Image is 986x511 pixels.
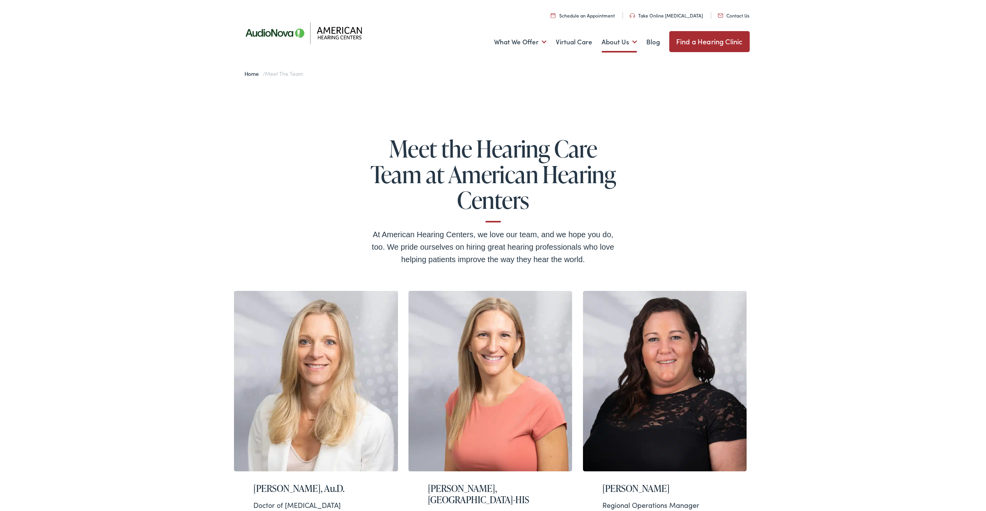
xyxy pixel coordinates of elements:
span: / [244,70,303,77]
span: Meet the Team [265,70,303,77]
h1: Meet the Hearing Care Team at American Hearing Centers [369,136,618,222]
h2: [PERSON_NAME], Au.D. [253,483,379,494]
a: What We Offer [494,28,546,56]
a: Home [244,70,263,77]
a: Contact Us [718,12,749,19]
a: About Us [602,28,637,56]
img: utility icon [718,14,723,17]
div: Doctor of [MEDICAL_DATA] [253,500,379,510]
a: Take Online [MEDICAL_DATA] [630,12,703,19]
img: Cristin Craig is a regional operations manager at American Hearing Centers in New Jersey. [583,291,747,471]
img: Christina Parrott is a board-certified hearing instrument specialist at American Hearing Centers ... [408,291,572,471]
a: Virtual Care [556,28,592,56]
a: Blog [646,28,660,56]
a: Schedule an Appointment [551,12,615,19]
a: Find a Hearing Clinic [669,31,750,52]
h2: [PERSON_NAME] [602,483,728,494]
div: Regional Operations Manager [602,500,728,510]
img: utility icon [551,13,555,18]
img: utility icon [630,13,635,18]
div: At American Hearing Centers, we love our team, and we hope you do, too. We pride ourselves on hir... [369,228,618,266]
h2: [PERSON_NAME], [GEOGRAPHIC_DATA]-HIS [428,483,553,506]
